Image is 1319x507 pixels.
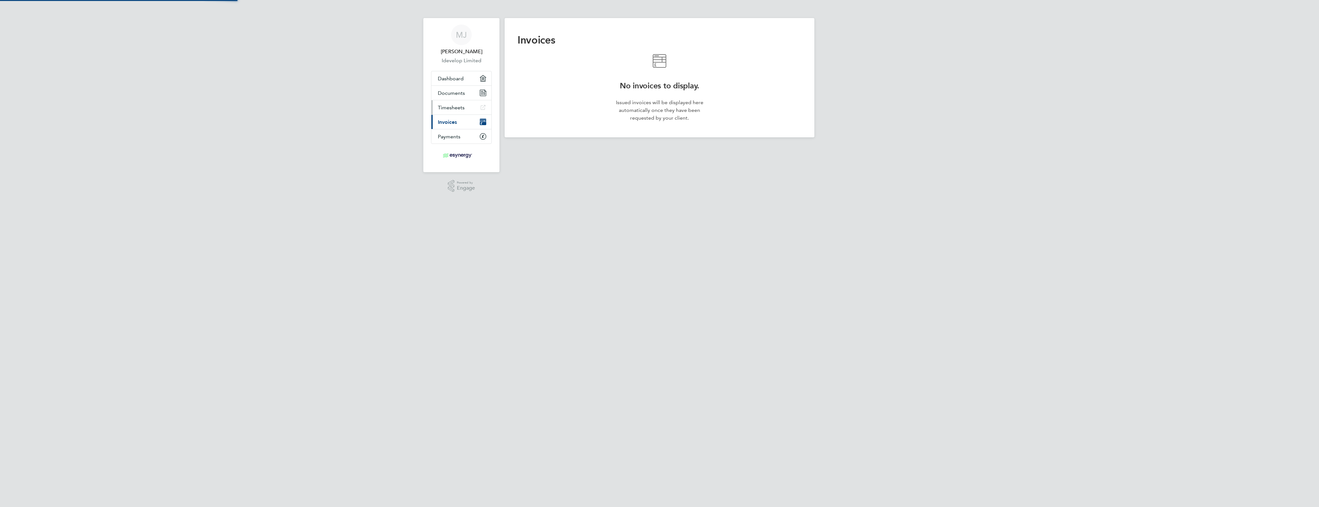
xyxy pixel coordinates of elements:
[438,134,460,140] span: Payments
[431,25,492,55] a: MJ[PERSON_NAME]
[431,48,492,55] span: Mark Jones
[431,71,491,85] a: Dashboard
[431,150,492,161] a: Go to home page
[431,115,491,129] a: Invoices
[613,99,706,122] p: Issued invoices will be displayed here automatically once they have been requested by your client.
[431,129,491,144] a: Payments
[431,86,491,100] a: Documents
[438,104,465,111] span: Timesheets
[438,75,464,82] span: Dashboard
[431,57,492,65] a: Idevelop Limited
[438,119,457,125] span: Invoices
[456,31,467,39] span: MJ
[457,185,475,191] span: Engage
[431,100,491,114] a: Timesheets
[448,180,475,192] a: Powered byEngage
[613,81,706,91] h2: No invoices to display.
[438,90,465,96] span: Documents
[518,34,801,46] h2: Invoices
[423,18,499,172] nav: Main navigation
[457,180,475,185] span: Powered by
[442,150,481,161] img: esynergy-logo-retina.png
